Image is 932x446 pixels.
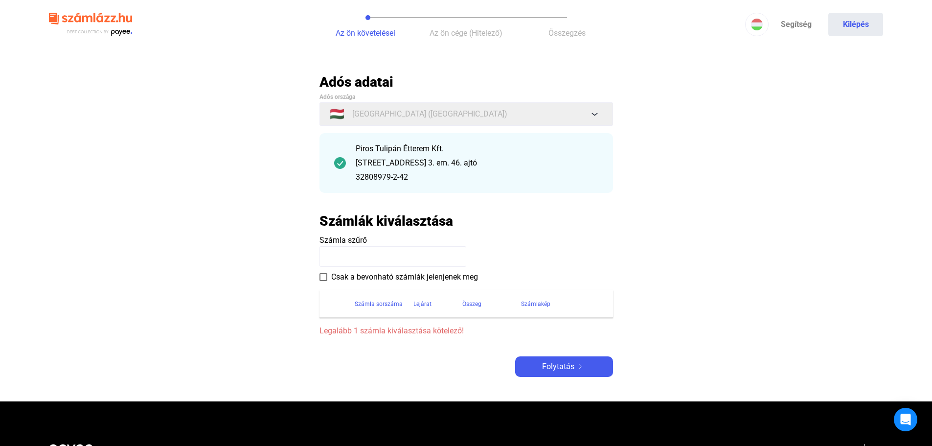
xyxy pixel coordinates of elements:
[542,361,574,373] span: Folytatás
[521,298,550,310] div: Számlakép
[355,298,403,310] div: Számla sorszáma
[356,171,598,183] div: 32808979-2-42
[49,9,132,41] img: szamlazzhu-logo
[331,271,478,283] span: Csak a bevonható számlák jelenjenek meg
[751,19,763,30] img: HU
[319,325,613,337] span: Legalább 1 számla kiválasztása kötelező!
[548,28,586,38] span: Összegzés
[574,364,586,369] img: arrow-right-white
[319,73,613,91] h2: Adós adatai
[330,108,344,120] span: 🇭🇺
[319,212,453,230] h2: Számlák kiválasztása
[769,13,823,36] a: Segítség
[336,28,395,38] span: Az ön követelései
[430,28,502,38] span: Az ön cége (Hitelező)
[462,298,521,310] div: Összeg
[352,108,507,120] span: [GEOGRAPHIC_DATA] ([GEOGRAPHIC_DATA])
[319,235,367,245] span: Számla szűrő
[413,298,432,310] div: Lejárat
[356,143,598,155] div: Piros Tulipán Étterem Kft.
[462,298,481,310] div: Összeg
[894,408,917,431] div: Open Intercom Messenger
[356,157,598,169] div: [STREET_ADDRESS] 3. em. 46. ajtó
[515,356,613,377] button: Folytatásarrow-right-white
[521,298,601,310] div: Számlakép
[319,94,355,100] span: Adós országa
[355,298,413,310] div: Számla sorszáma
[828,13,883,36] button: Kilépés
[413,298,462,310] div: Lejárat
[745,13,769,36] button: HU
[319,102,613,126] button: 🇭🇺[GEOGRAPHIC_DATA] ([GEOGRAPHIC_DATA])
[334,157,346,169] img: checkmark-darker-green-circle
